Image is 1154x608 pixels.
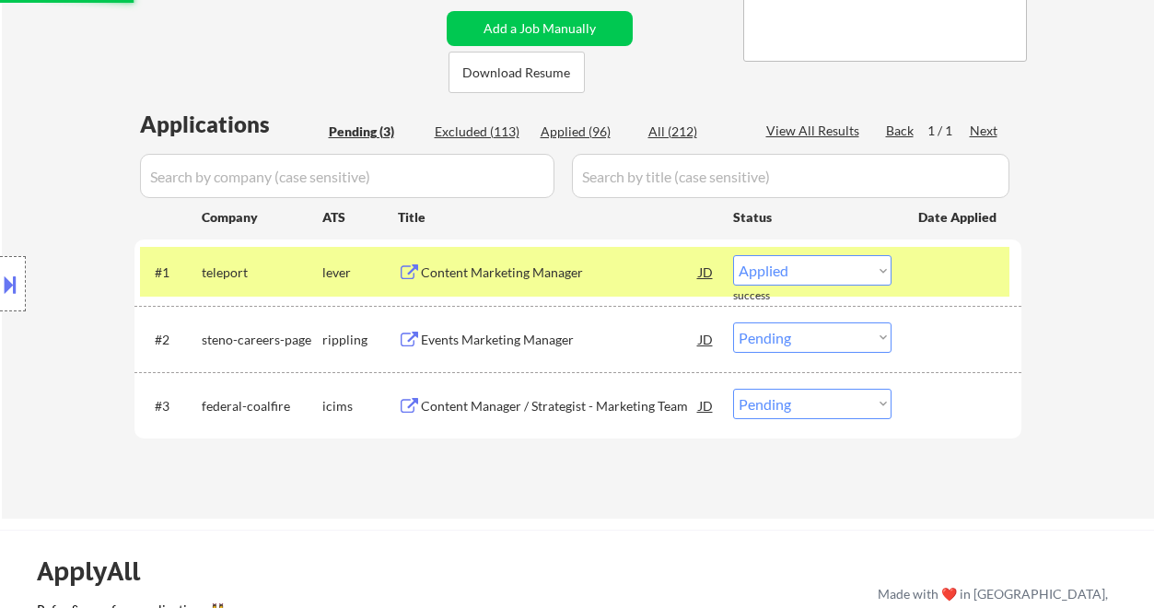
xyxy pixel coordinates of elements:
[766,122,865,140] div: View All Results
[449,52,585,93] button: Download Resume
[421,397,699,415] div: Content Manager / Strategist - Marketing Team
[918,208,999,227] div: Date Applied
[733,288,807,304] div: success
[435,123,527,141] div: Excluded (113)
[322,331,398,349] div: rippling
[37,555,161,587] div: ApplyAll
[970,122,999,140] div: Next
[541,123,633,141] div: Applied (96)
[572,154,1009,198] input: Search by title (case sensitive)
[886,122,915,140] div: Back
[733,200,892,233] div: Status
[697,322,716,356] div: JD
[421,263,699,282] div: Content Marketing Manager
[697,255,716,288] div: JD
[329,123,421,141] div: Pending (3)
[322,208,398,227] div: ATS
[140,154,554,198] input: Search by company (case sensitive)
[697,389,716,422] div: JD
[421,331,699,349] div: Events Marketing Manager
[648,123,740,141] div: All (212)
[322,263,398,282] div: lever
[322,397,398,415] div: icims
[927,122,970,140] div: 1 / 1
[447,11,633,46] button: Add a Job Manually
[398,208,716,227] div: Title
